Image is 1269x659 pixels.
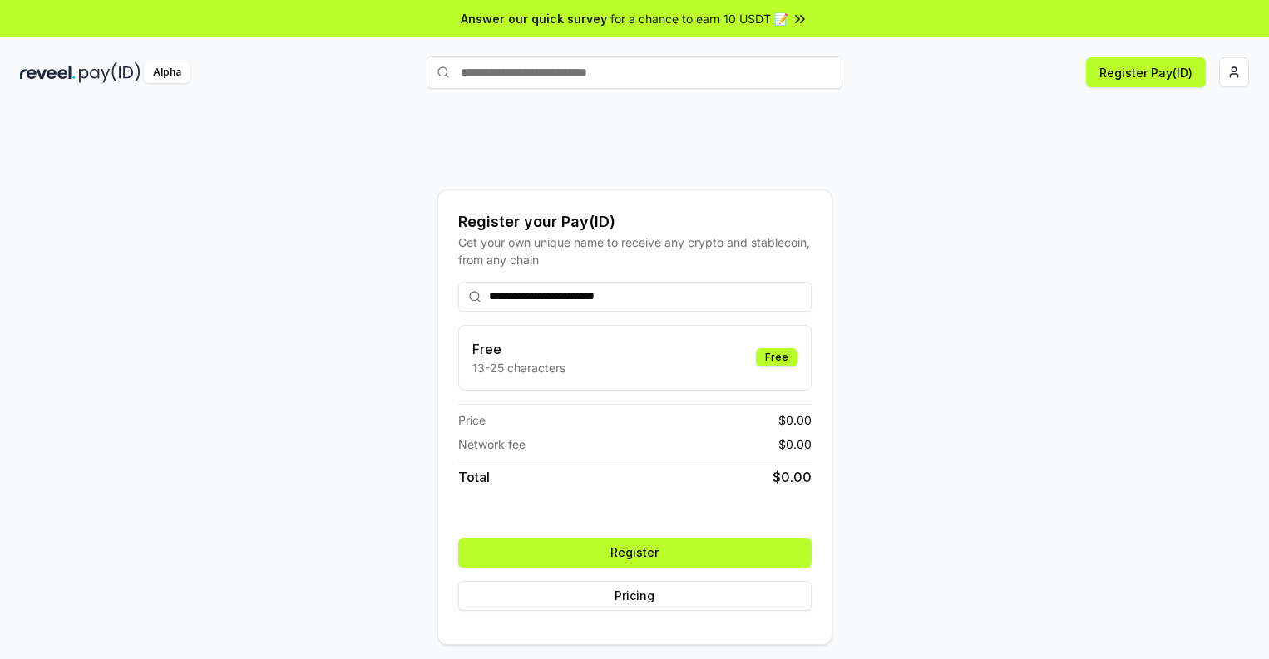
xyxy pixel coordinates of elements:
[458,581,812,611] button: Pricing
[20,62,76,83] img: reveel_dark
[79,62,141,83] img: pay_id
[458,234,812,268] div: Get your own unique name to receive any crypto and stablecoin, from any chain
[458,467,490,487] span: Total
[1086,57,1206,87] button: Register Pay(ID)
[778,411,812,429] span: $ 0.00
[461,10,607,27] span: Answer our quick survey
[472,359,565,376] p: 13-25 characters
[458,210,812,234] div: Register your Pay(ID)
[756,348,797,366] div: Free
[472,339,565,359] h3: Free
[773,467,812,487] span: $ 0.00
[778,435,812,453] span: $ 0.00
[610,10,788,27] span: for a chance to earn 10 USDT 📝
[458,435,526,453] span: Network fee
[144,62,190,83] div: Alpha
[458,411,486,429] span: Price
[458,538,812,568] button: Register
